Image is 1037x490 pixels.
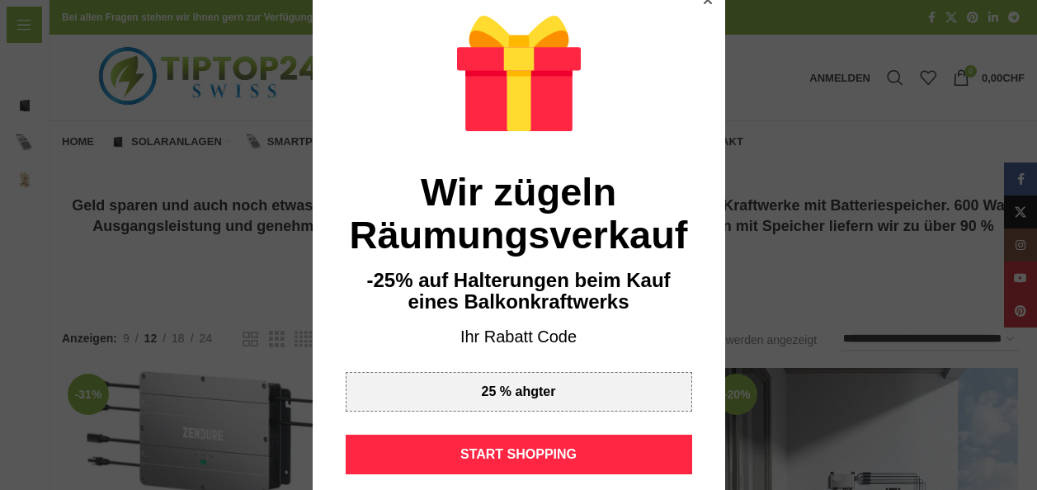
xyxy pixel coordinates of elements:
div: Wir zügeln Räumungsverkauf [346,171,692,256]
div: 25 % ahgter [346,372,692,412]
div: -25% auf Halterungen beim Kauf eines Balkonkraftwerks [346,270,692,313]
div: START SHOPPING [346,435,692,474]
div: 25 % ahgter [482,385,556,398]
div: Ihr Rabatt Code [346,326,692,349]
